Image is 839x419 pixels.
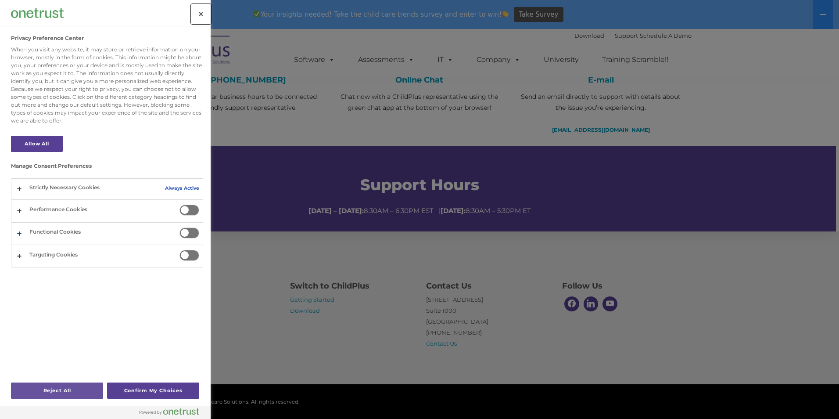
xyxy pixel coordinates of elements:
[11,46,203,125] div: When you visit any website, it may store or retrieve information on your browser, mostly in the f...
[140,408,206,419] a: Powered by OneTrust Opens in a new Tab
[11,8,64,18] img: Company Logo
[11,136,63,152] button: Allow All
[107,383,199,399] button: Confirm My Choices
[11,4,64,22] div: Company Logo
[191,4,211,24] button: Close
[11,163,203,173] h3: Manage Consent Preferences
[140,408,199,415] img: Powered by OneTrust Opens in a new Tab
[11,383,103,399] button: Reject All
[11,35,84,41] h2: Privacy Preference Center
